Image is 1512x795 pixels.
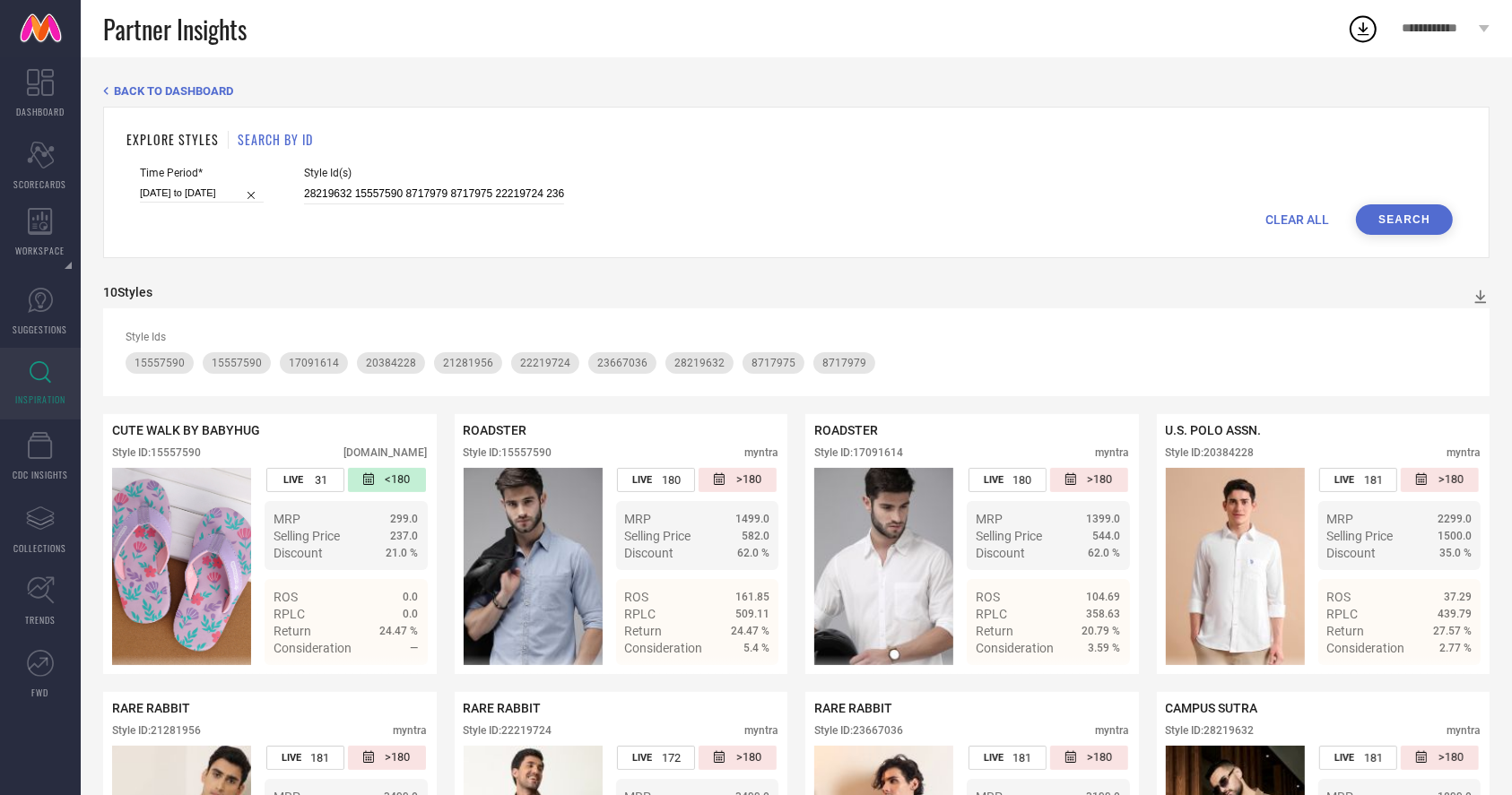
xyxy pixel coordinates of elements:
div: Style ID: 28219632 [1166,724,1255,737]
span: Discount [625,546,674,560]
span: Return [1327,624,1365,638]
div: [DOMAIN_NAME] [344,446,428,459]
span: INSPIRATION [15,393,65,406]
div: myntra [1447,446,1481,459]
span: 1500.0 [1438,530,1472,542]
span: 62.0 % [1089,547,1121,559]
span: >180 [1087,472,1112,488]
span: Time Period* [140,167,264,179]
span: Selling Price [625,529,691,543]
span: 20.79 % [1082,625,1121,637]
span: LIVE [1334,474,1354,486]
span: 237.0 [391,530,419,542]
div: Style ID: 20384228 [1166,446,1255,459]
span: Consideration [625,641,703,655]
span: 20384228 [366,357,416,369]
span: RARE RABBIT [464,701,542,715]
span: COLLECTIONS [14,541,67,555]
span: >180 [1438,472,1464,488]
span: 1499.0 [735,513,769,525]
input: Enter comma separated style ids e.g. 12345, 67890 [304,184,564,204]
div: myntra [1447,724,1481,737]
span: 509.11 [735,608,769,620]
span: Return [274,624,311,638]
span: SUGGESTIONS [13,323,68,336]
div: Style Ids [126,331,1467,343]
div: Number of days the style has been live on the platform [617,746,695,770]
span: ROADSTER [464,423,527,437]
span: 28219632 [674,357,725,369]
span: CAMPUS SUTRA [1166,701,1258,715]
div: Number of days since the style was first listed on the platform [699,468,777,492]
div: Click to view image [464,468,603,665]
span: Details [1081,673,1121,687]
span: RARE RABBIT [814,701,892,715]
img: Style preview image [112,468,251,665]
h1: EXPLORE STYLES [126,130,219,149]
div: Number of days since the style was first listed on the platform [348,468,426,492]
span: Discount [1327,546,1377,560]
span: RARE RABBIT [112,701,190,715]
span: RPLC [1327,607,1359,621]
div: Number of days since the style was first listed on the platform [699,746,777,770]
span: 15557590 [135,357,185,369]
span: Discount [976,546,1025,560]
span: 27.57 % [1433,625,1472,637]
span: Discount [274,546,323,560]
input: Select time period [140,184,264,203]
div: Style ID: 15557590 [112,446,201,459]
div: Number of days the style has been live on the platform [969,746,1047,770]
span: U.S. POLO ASSN. [1166,423,1262,437]
span: 5.4 % [743,642,769,654]
span: >180 [736,472,761,488]
div: myntra [744,724,778,737]
a: Details [361,673,419,687]
span: 104.69 [1087,591,1121,603]
span: ROS [274,590,298,604]
div: Number of days the style has been live on the platform [617,468,695,492]
div: Style ID: 21281956 [112,724,201,737]
span: Return [625,624,663,638]
div: Open download list [1347,13,1379,45]
span: >180 [736,750,761,765]
span: Selling Price [274,529,340,543]
span: 21.0 % [387,547,419,559]
div: myntra [1096,446,1130,459]
span: Return [976,624,1013,638]
span: WORKSPACE [16,244,65,257]
div: Number of days since the style was first listed on the platform [1050,468,1128,492]
span: 8717975 [752,357,795,369]
span: RPLC [625,607,656,621]
span: >180 [1438,750,1464,765]
span: CLEAR ALL [1265,212,1329,227]
div: Back TO Dashboard [103,84,1490,98]
a: Details [711,673,769,687]
span: LIVE [984,474,1004,486]
span: Style Id(s) [304,167,564,179]
span: 439.79 [1438,608,1472,620]
span: >180 [385,750,410,765]
span: 21281956 [443,357,493,369]
span: 0.0 [404,591,419,603]
div: Number of days the style has been live on the platform [1319,746,1397,770]
div: Number of days the style has been live on the platform [266,468,344,492]
span: Details [1431,673,1472,687]
span: Consideration [1327,641,1405,655]
span: 31 [315,473,327,487]
span: ROS [976,590,1000,604]
span: LIVE [283,474,303,486]
span: 24.47 % [380,625,419,637]
span: — [411,642,419,654]
div: Number of days since the style was first listed on the platform [1401,468,1479,492]
div: myntra [744,446,778,459]
span: LIVE [984,752,1004,764]
span: 172 [662,751,681,765]
div: myntra [394,724,428,737]
span: 24.47 % [731,625,769,637]
span: RPLC [274,607,305,621]
span: FWD [32,686,49,699]
span: 161.85 [735,591,769,603]
img: Style preview image [1166,468,1305,665]
img: Style preview image [814,468,953,665]
span: MRP [1327,512,1354,526]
